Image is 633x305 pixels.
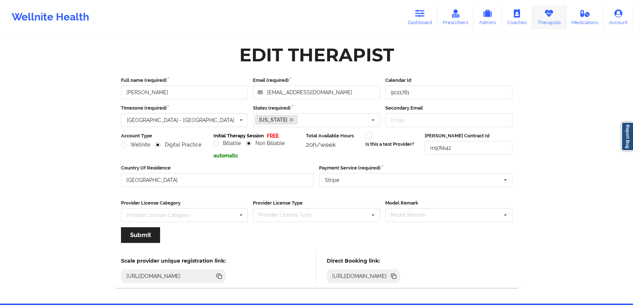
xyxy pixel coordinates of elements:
a: Prescribers [437,5,474,29]
input: Email address [253,85,380,99]
a: Dashboard [402,5,437,29]
button: Submit [121,227,160,243]
label: Email (required) [253,77,380,84]
input: Email [385,113,512,127]
div: [URL][DOMAIN_NAME] [124,272,184,280]
label: Payment Service (required) [319,164,512,172]
a: [US_STATE] [255,115,297,124]
label: Account Type [121,132,208,140]
div: Provider License Category [127,213,190,218]
a: Coaches [502,5,532,29]
div: [URL][DOMAIN_NAME] [329,272,390,280]
label: Model Remark [385,199,512,207]
p: FREE [267,132,279,140]
a: Medications [566,5,604,29]
a: Report Bug [621,122,633,151]
label: Digital Practice [155,142,201,148]
h5: Direct Booking link: [327,258,400,264]
label: Provider License Type [253,199,380,207]
a: Therapists [532,5,566,29]
div: Edit Therapist [239,43,394,66]
a: Admins [473,5,502,29]
div: Stripe [325,178,339,183]
label: States (required) [253,104,380,112]
label: Is this a test Provider? [365,141,414,148]
label: Non Billable [246,140,285,146]
div: 20h/week [306,141,360,148]
label: Country Of Residence [121,164,314,172]
a: Account [603,5,633,29]
label: [PERSON_NAME] Contract Id [425,132,512,140]
input: Full name [121,85,248,99]
label: Calendar Id [385,77,512,84]
div: Provider License Type [257,211,322,219]
label: Initial Therapy Session [213,132,264,140]
label: Wellnite [121,142,150,148]
label: Secondary Email [385,104,512,112]
div: Model Remark [389,211,436,219]
p: automatic [213,152,301,159]
label: Provider License Category [121,199,248,207]
label: Billable [213,140,241,146]
input: Deel Contract Id [425,141,512,155]
input: Calendar Id [385,85,512,99]
label: Timezone (required) [121,104,248,112]
div: [GEOGRAPHIC_DATA] - [GEOGRAPHIC_DATA] [127,118,234,123]
label: Total Available Hours [306,132,360,140]
h5: Scale provider unique registration link: [121,258,226,264]
label: Full name (required) [121,77,248,84]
